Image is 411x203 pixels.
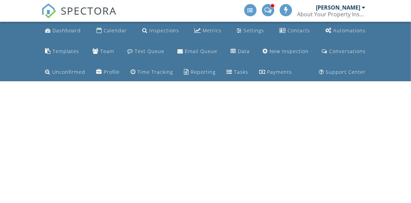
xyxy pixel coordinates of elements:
[277,24,313,37] a: Contacts
[244,27,264,34] div: Settings
[323,24,368,37] a: Automations (Advanced)
[135,48,164,54] div: Text Queue
[53,48,79,54] div: Templates
[329,48,366,54] div: Conversations
[140,24,182,37] a: Inspections
[53,27,81,34] div: Dashboard
[234,69,249,75] div: Tasks
[128,66,176,79] a: Time Tracking
[288,27,310,34] div: Contacts
[191,69,216,75] div: Reporting
[104,27,127,34] div: Calendar
[228,45,252,58] a: Data
[257,66,295,79] a: Payments
[316,4,361,11] div: [PERSON_NAME]
[181,66,219,79] a: Reporting
[267,69,292,75] div: Payments
[124,45,167,58] a: Text Queue
[138,69,173,75] div: Time Tracking
[149,27,179,34] div: Inspections
[234,24,267,37] a: Settings
[100,48,114,54] div: Team
[94,66,123,79] a: Company Profile
[297,11,366,18] div: About Your Property Inspection, Inc.
[90,45,117,58] a: Team
[333,27,366,34] div: Automations
[192,24,224,37] a: Metrics
[43,45,82,58] a: Templates
[317,66,369,79] a: Support Center
[175,45,220,58] a: Email Queue
[260,45,311,58] a: New Inspection
[203,27,221,34] div: Metrics
[43,66,88,79] a: Unconfirmed
[326,69,366,75] div: Support Center
[41,3,56,18] img: The Best Home Inspection Software - Spectora
[185,48,217,54] div: Email Queue
[53,69,86,75] div: Unconfirmed
[104,69,120,75] div: Profile
[238,48,250,54] div: Data
[94,24,130,37] a: Calendar
[224,66,251,79] a: Tasks
[61,3,117,18] span: SPECTORA
[319,45,368,58] a: Conversations
[43,24,84,37] a: Dashboard
[269,48,309,54] div: New Inspection
[41,9,117,23] a: SPECTORA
